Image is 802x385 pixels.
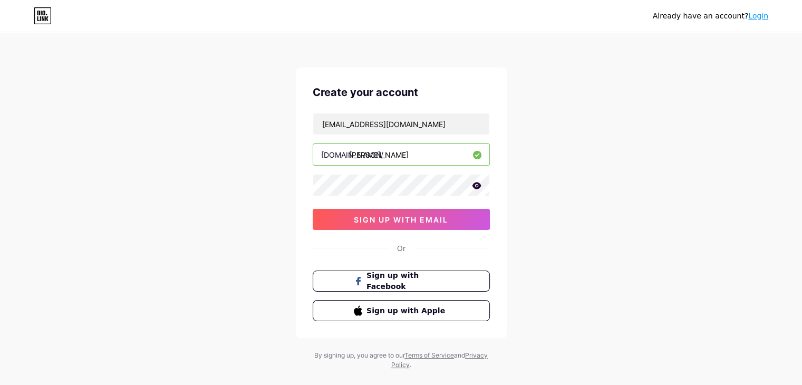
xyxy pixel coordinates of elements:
[354,215,448,224] span: sign up with email
[366,270,448,292] span: Sign up with Facebook
[321,149,383,160] div: [DOMAIN_NAME]/
[404,351,454,359] a: Terms of Service
[313,84,490,100] div: Create your account
[313,113,489,134] input: Email
[313,300,490,321] button: Sign up with Apple
[748,12,768,20] a: Login
[397,243,405,254] div: Or
[366,305,448,316] span: Sign up with Apple
[312,351,491,370] div: By signing up, you agree to our and .
[313,144,489,165] input: username
[313,209,490,230] button: sign up with email
[313,271,490,292] button: Sign up with Facebook
[653,11,768,22] div: Already have an account?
